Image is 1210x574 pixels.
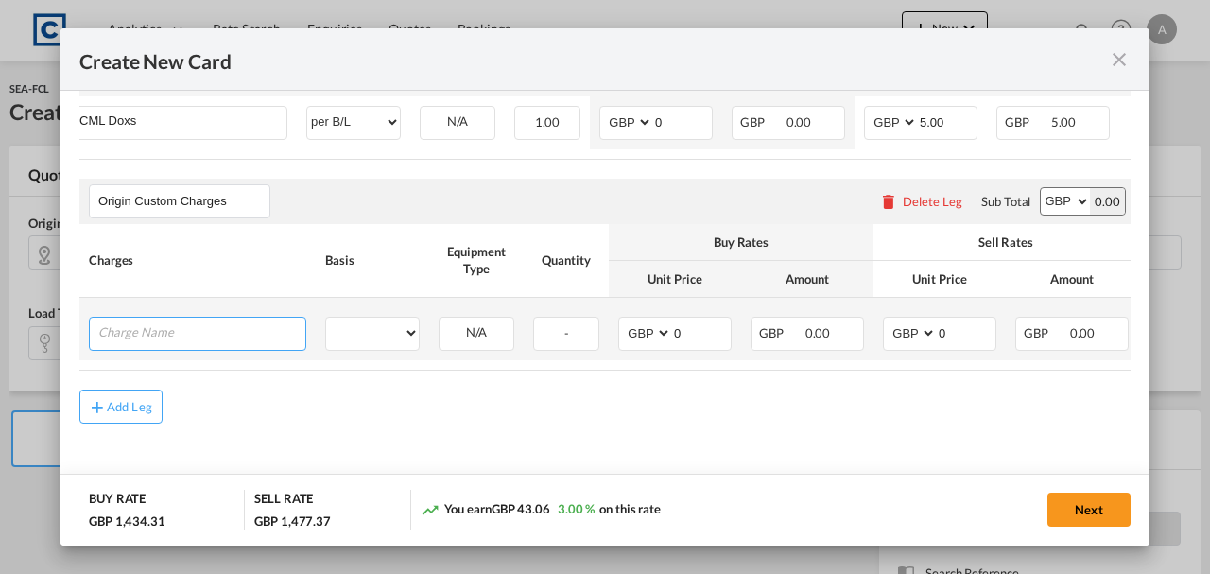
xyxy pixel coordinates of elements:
[564,325,569,340] span: -
[883,234,1129,251] div: Sell Rates
[71,107,286,135] md-input-container: CML Doxs
[741,261,873,298] th: Amount
[254,490,313,512] div: SELL RATE
[440,318,513,347] div: N/A
[805,325,831,340] span: 0.00
[307,107,400,137] select: per B/L
[60,28,1149,545] md-dialog: Create New Card ...
[786,114,812,130] span: 0.00
[903,194,962,209] div: Delete Leg
[439,243,514,277] div: Equipment Type
[609,261,741,298] th: Unit Price
[89,490,146,512] div: BUY RATE
[421,107,494,136] div: N/A
[325,252,420,269] div: Basis
[618,234,864,251] div: Buy Rates
[533,252,599,269] div: Quantity
[873,261,1006,298] th: Unit Price
[759,325,803,340] span: GBP
[1005,114,1048,130] span: GBP
[879,194,962,209] button: Delete Leg
[1070,325,1096,340] span: 0.00
[107,401,152,412] div: Add Leg
[79,390,163,424] button: Add Leg
[89,513,165,530] div: GBP 1,434.31
[879,192,898,211] md-icon: icon-delete
[918,107,977,135] input: 5.00
[421,500,440,519] md-icon: icon-trending-up
[254,513,331,530] div: GBP 1,477.37
[492,501,550,516] span: GBP 43.06
[981,193,1030,210] div: Sub Total
[740,114,784,130] span: GBP
[1024,325,1067,340] span: GBP
[421,500,661,520] div: You earn on this rate
[89,252,306,269] div: Charges
[672,318,731,346] input: 0
[937,318,995,346] input: 0
[1047,493,1131,527] button: Next
[558,501,595,516] span: 3.00 %
[1090,188,1125,215] div: 0.00
[88,397,107,416] md-icon: icon-plus md-link-fg s20
[98,187,269,216] input: Leg Name
[79,47,1108,71] div: Create New Card
[1006,261,1138,298] th: Amount
[653,107,712,135] input: 0
[98,318,305,346] input: Charge Name
[79,107,286,135] input: Charge Name
[535,114,561,130] span: 1.00
[1051,114,1077,130] span: 5.00
[1108,48,1131,71] md-icon: icon-close fg-AAA8AD m-0 pointer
